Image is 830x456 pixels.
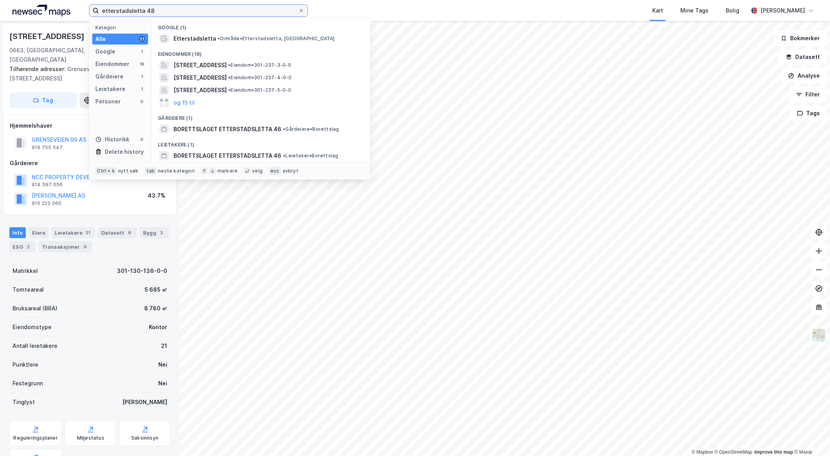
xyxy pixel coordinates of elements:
[139,73,145,80] div: 1
[13,285,44,294] div: Tomteareal
[791,419,830,456] iframe: Chat Widget
[692,449,713,455] a: Mapbox
[726,6,739,15] div: Bolig
[812,328,826,343] img: Z
[139,98,145,105] div: 0
[95,59,129,69] div: Eiendommer
[283,153,338,159] span: Leietaker • Borettslag
[283,153,285,159] span: •
[99,5,298,16] input: Søk på adresse, matrikkel, gårdeiere, leietakere eller personer
[144,304,167,313] div: 8 780 ㎡
[95,72,123,81] div: Gårdeiere
[145,285,167,294] div: 5 685 ㎡
[652,6,663,15] div: Kart
[9,66,67,72] span: Tilhørende adresser:
[269,167,281,175] div: esc
[774,30,827,46] button: Bokmerker
[13,5,70,16] img: logo.a4113a55bc3d86da70a041830d287a7e.svg
[52,227,95,238] div: Leietakere
[13,322,52,332] div: Eiendomstype
[152,45,370,59] div: Eiendommer (18)
[680,6,708,15] div: Mine Tags
[32,144,63,151] div: 919 755 547
[218,36,220,41] span: •
[174,151,281,160] span: BORETTSLAGET ETTERSTADSLETTA 46
[9,93,77,108] button: Tag
[283,126,339,132] span: Gårdeiere • Borettslag
[95,135,129,144] div: Historikk
[13,360,38,369] div: Punktleie
[81,243,89,251] div: 9
[715,449,753,455] a: OpenStreetMap
[95,84,125,94] div: Leietakere
[139,86,145,92] div: 1
[174,85,227,95] span: [STREET_ADDRESS]
[32,182,63,188] div: 914 597 056
[95,97,121,106] div: Personer
[126,229,134,237] div: 6
[152,18,370,32] div: Google (1)
[283,126,285,132] span: •
[145,167,157,175] div: tab
[174,73,227,82] span: [STREET_ADDRESS]
[228,75,231,80] span: •
[228,87,231,93] span: •
[228,62,231,68] span: •
[755,449,793,455] a: Improve this map
[158,168,195,174] div: neste kategori
[152,109,370,123] div: Gårdeiere (1)
[77,435,104,441] div: Miljøstatus
[252,168,263,174] div: velg
[95,25,148,30] div: Kategori
[95,47,115,56] div: Google
[782,68,827,84] button: Analyse
[13,304,57,313] div: Bruksareal (BRA)
[84,229,92,237] div: 21
[174,125,281,134] span: BORETTSLAGET ETTERSTADSLETTA 46
[118,168,139,174] div: nytt søk
[760,6,805,15] div: [PERSON_NAME]
[131,435,158,441] div: Saksinnsyn
[174,34,216,43] span: Etterstadsletta
[39,241,92,252] div: Transaksjoner
[95,34,106,44] div: Alle
[228,75,292,81] span: Eiendom • 301-237-4-0-0
[158,360,167,369] div: Nei
[25,243,32,251] div: 2
[174,98,195,107] button: og 15 til
[29,227,48,238] div: Eiere
[158,379,167,388] div: Nei
[13,379,43,388] div: Festegrunn
[228,62,291,68] span: Eiendom • 301-237-3-0-0
[10,159,170,168] div: Gårdeiere
[148,191,165,200] div: 43.7%
[9,30,86,43] div: [STREET_ADDRESS]
[139,61,145,67] div: 18
[9,227,26,238] div: Info
[122,397,167,407] div: [PERSON_NAME]
[140,227,169,238] div: Bygg
[228,87,291,93] span: Eiendom • 301-237-5-0-0
[789,87,827,102] button: Filter
[9,241,36,252] div: ESG
[161,341,167,351] div: 21
[98,227,137,238] div: Datasett
[158,229,166,237] div: 2
[117,266,167,276] div: 301-130-136-0-0
[9,64,164,83] div: Grenseveien 101, [STREET_ADDRESS]
[95,167,116,175] div: Ctrl + k
[13,341,57,351] div: Antall leietakere
[14,435,58,441] div: Reguleringsplaner
[791,419,830,456] div: Kontrollprogram for chat
[139,36,145,42] div: 21
[32,200,61,207] div: 915 223 060
[139,136,145,142] div: 0
[13,397,35,407] div: Tinglyst
[218,36,335,42] span: Område • Etterstadsletta, [GEOGRAPHIC_DATA]
[174,61,227,70] span: [STREET_ADDRESS]
[13,266,38,276] div: Matrikkel
[779,49,827,65] button: Datasett
[791,105,827,121] button: Tags
[283,168,299,174] div: avbryt
[217,168,238,174] div: markere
